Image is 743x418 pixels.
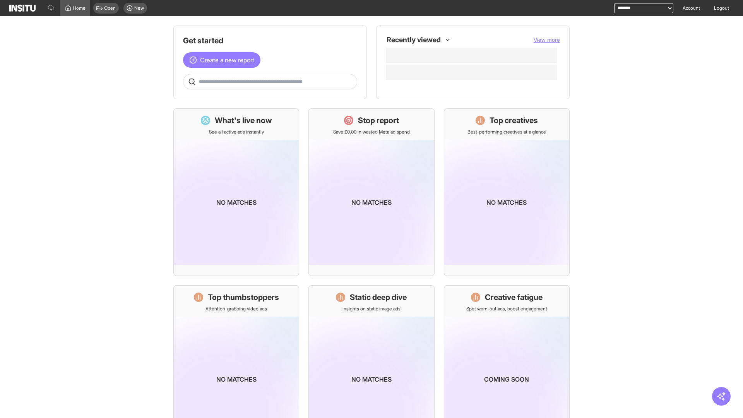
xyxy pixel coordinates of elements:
[444,140,569,265] img: coming-soon-gradient_kfitwp.png
[216,198,257,207] p: No matches
[173,108,299,276] a: What's live nowSee all active ads instantlyNo matches
[73,5,86,11] span: Home
[200,55,254,65] span: Create a new report
[208,292,279,303] h1: Top thumbstoppers
[444,108,570,276] a: Top creativesBest-performing creatives at a glanceNo matches
[534,36,560,43] span: View more
[134,5,144,11] span: New
[308,108,434,276] a: Stop reportSave £0.00 in wasted Meta ad spendNo matches
[351,198,392,207] p: No matches
[205,306,267,312] p: Attention-grabbing video ads
[358,115,399,126] h1: Stop report
[350,292,407,303] h1: Static deep dive
[183,35,357,46] h1: Get started
[534,36,560,44] button: View more
[309,140,434,265] img: coming-soon-gradient_kfitwp.png
[467,129,546,135] p: Best-performing creatives at a glance
[209,129,264,135] p: See all active ads instantly
[342,306,401,312] p: Insights on static image ads
[486,198,527,207] p: No matches
[216,375,257,384] p: No matches
[333,129,410,135] p: Save £0.00 in wasted Meta ad spend
[174,140,299,265] img: coming-soon-gradient_kfitwp.png
[9,5,36,12] img: Logo
[104,5,116,11] span: Open
[351,375,392,384] p: No matches
[490,115,538,126] h1: Top creatives
[183,52,260,68] button: Create a new report
[215,115,272,126] h1: What's live now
